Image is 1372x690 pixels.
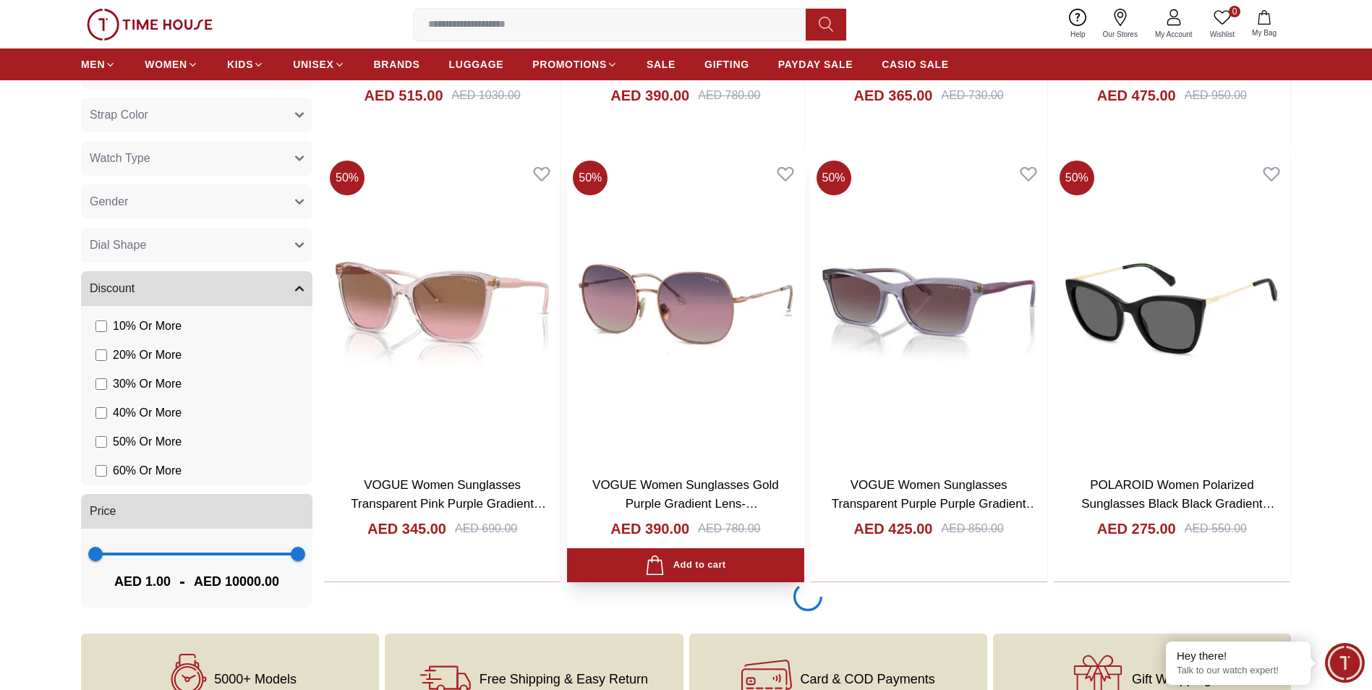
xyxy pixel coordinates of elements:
[90,150,150,167] span: Watch Type
[113,318,182,335] span: 10 % Or More
[941,87,1003,104] div: AED 730.00
[832,478,1039,529] a: VOGUE Women Sunglasses Transparent Purple Purple Gradient Lens-VO5551-S311862
[1062,6,1094,43] a: Help
[1177,665,1300,677] p: Talk to our watch expert!
[1201,6,1243,43] a: 0Wishlist
[81,98,312,132] button: Strap Color
[81,141,312,176] button: Watch Type
[882,51,949,77] a: CASIO SALE
[171,570,194,593] span: -
[81,228,312,263] button: Dial Shape
[480,672,648,686] span: Free Shipping & Easy Return
[214,672,297,686] span: 5000+ Models
[81,184,312,219] button: Gender
[81,271,312,306] button: Discount
[811,155,1047,464] img: VOGUE Women Sunglasses Transparent Purple Purple Gradient Lens-VO5551-S311862
[95,436,107,448] input: 50% Or More
[81,51,116,77] a: MEN
[610,519,689,539] h4: AED 390.00
[90,193,128,210] span: Gender
[567,155,804,464] img: VOGUE Women Sunglasses Gold Purple Gradient Lens-VO4272S5152U6
[449,57,504,72] span: LUGGAGE
[145,57,187,72] span: WOMEN
[81,494,312,529] button: Price
[778,57,853,72] span: PAYDAY SALE
[854,85,933,106] h4: AED 365.00
[374,51,420,77] a: BRANDS
[1065,29,1091,40] span: Help
[1097,29,1143,40] span: Our Stores
[1185,87,1247,104] div: AED 950.00
[1177,649,1300,663] div: Hey there!
[113,346,182,364] span: 20 % Or More
[95,349,107,361] input: 20% Or More
[293,51,344,77] a: UNISEX
[610,85,689,106] h4: AED 390.00
[113,433,182,451] span: 50 % Or More
[573,161,608,195] span: 50 %
[1243,7,1285,41] button: My Bag
[1081,478,1274,529] a: POLAROID Women Polarized Sunglasses Black Black Gradient Lens-PLD4144/S/X807M9
[95,407,107,419] input: 40% Or More
[704,51,749,77] a: GIFTING
[1097,85,1176,106] h4: AED 475.00
[293,57,333,72] span: UNISEX
[698,520,760,537] div: AED 780.00
[330,161,365,195] span: 50 %
[351,478,546,529] a: VOGUE Women Sunglasses Transparent Pink Purple Gradient Lens-VO5520294216
[592,478,779,529] a: VOGUE Women Sunglasses Gold Purple Gradient Lens-VO4272S5152U6
[374,57,420,72] span: BRANDS
[941,520,1003,537] div: AED 850.00
[367,519,446,539] h4: AED 345.00
[365,85,443,106] h4: AED 515.00
[532,57,607,72] span: PROMOTIONS
[704,57,749,72] span: GIFTING
[1094,6,1146,43] a: Our Stores
[113,404,182,422] span: 40 % Or More
[449,51,504,77] a: LUGGAGE
[1185,520,1247,537] div: AED 550.00
[1229,6,1240,17] span: 0
[1060,161,1094,195] span: 50 %
[95,320,107,332] input: 10% Or More
[1204,29,1240,40] span: Wishlist
[90,237,146,254] span: Dial Shape
[95,465,107,477] input: 60% Or More
[778,51,853,77] a: PAYDAY SALE
[114,571,171,592] span: AED 1.00
[324,155,561,464] img: VOGUE Women Sunglasses Transparent Pink Purple Gradient Lens-VO5520294216
[95,378,107,390] input: 30% Or More
[817,161,851,195] span: 50 %
[532,51,618,77] a: PROMOTIONS
[1149,29,1198,40] span: My Account
[113,462,182,480] span: 60 % Or More
[87,9,213,41] img: ...
[90,106,148,124] span: Strap Color
[645,555,725,575] div: Add to cart
[1132,672,1211,686] span: Gift Wrapping
[455,520,517,537] div: AED 690.00
[145,51,198,77] a: WOMEN
[1054,155,1290,464] img: POLAROID Women Polarized Sunglasses Black Black Gradient Lens-PLD4144/S/X807M9
[81,57,105,72] span: MEN
[567,548,804,582] button: Add to cart
[698,87,760,104] div: AED 780.00
[113,375,182,393] span: 30 % Or More
[801,672,935,686] span: Card & COD Payments
[194,571,279,592] span: AED 10000.00
[227,51,264,77] a: KIDS
[854,519,933,539] h4: AED 425.00
[1246,27,1282,38] span: My Bag
[882,57,949,72] span: CASIO SALE
[90,503,116,520] span: Price
[647,57,676,72] span: SALE
[90,280,135,297] span: Discount
[1097,519,1176,539] h4: AED 275.00
[227,57,253,72] span: KIDS
[647,51,676,77] a: SALE
[452,87,521,104] div: AED 1030.00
